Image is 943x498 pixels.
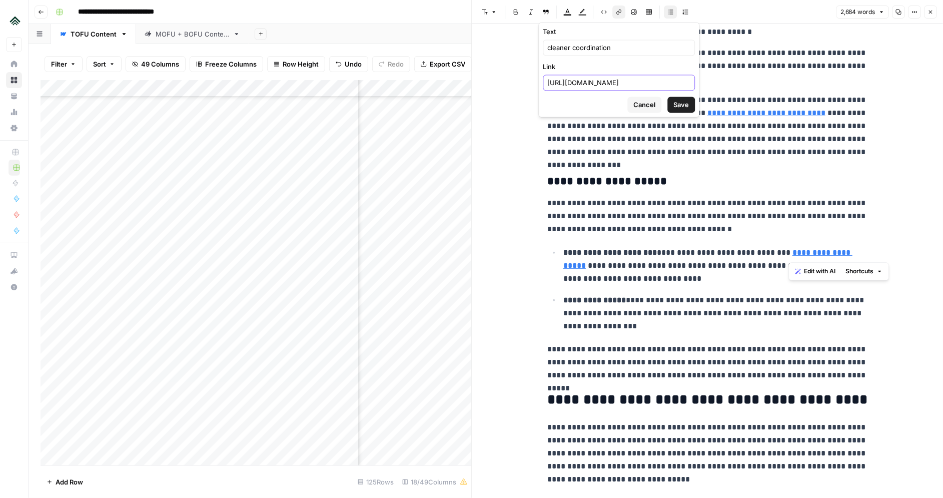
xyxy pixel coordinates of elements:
[6,8,22,33] button: Workspace: Uplisting
[414,56,472,72] button: Export CSV
[51,24,136,44] a: TOFU Content
[56,477,83,487] span: Add Row
[93,59,106,69] span: Sort
[6,120,22,136] a: Settings
[354,474,398,490] div: 125 Rows
[329,56,368,72] button: Undo
[846,267,874,276] span: Shortcuts
[6,88,22,104] a: Your Data
[7,264,22,279] div: What's new?
[668,97,695,113] button: Save
[156,29,229,39] div: MOFU + BOFU Content
[267,56,325,72] button: Row Height
[840,8,875,17] span: 2,684 words
[41,474,89,490] button: Add Row
[628,97,662,113] button: Cancel
[6,12,24,30] img: Uplisting Logo
[126,56,186,72] button: 49 Columns
[51,59,67,69] span: Filter
[6,263,22,279] button: What's new?
[6,279,22,295] button: Help + Support
[136,24,249,44] a: MOFU + BOFU Content
[141,59,179,69] span: 49 Columns
[836,6,889,19] button: 2,684 words
[388,59,404,69] span: Redo
[372,56,410,72] button: Redo
[548,43,691,53] input: Type placeholder
[804,267,836,276] span: Edit with AI
[345,59,362,69] span: Undo
[674,100,689,110] span: Save
[398,474,472,490] div: 18/49 Columns
[543,62,695,72] label: Link
[283,59,319,69] span: Row Height
[71,29,117,39] div: TOFU Content
[6,247,22,263] a: AirOps Academy
[6,104,22,120] a: Usage
[190,56,263,72] button: Freeze Columns
[543,27,695,37] label: Text
[548,78,691,88] input: www.enter-url-here.com
[45,56,83,72] button: Filter
[634,100,656,110] span: Cancel
[430,59,465,69] span: Export CSV
[791,265,840,278] button: Edit with AI
[87,56,122,72] button: Sort
[6,56,22,72] a: Home
[842,265,887,278] button: Shortcuts
[205,59,257,69] span: Freeze Columns
[6,72,22,88] a: Browse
